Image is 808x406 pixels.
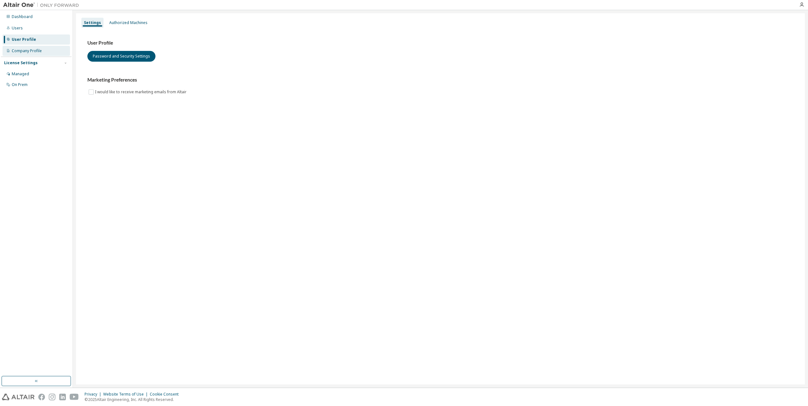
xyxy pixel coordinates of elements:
[87,40,793,46] h3: User Profile
[84,20,101,25] div: Settings
[85,397,182,402] p: © 2025 Altair Engineering, Inc. All Rights Reserved.
[87,77,793,83] h3: Marketing Preferences
[12,37,36,42] div: User Profile
[2,394,35,400] img: altair_logo.svg
[49,394,55,400] img: instagram.svg
[95,88,188,96] label: I would like to receive marketing emails from Altair
[12,82,28,87] div: On Prem
[12,48,42,53] div: Company Profile
[150,392,182,397] div: Cookie Consent
[70,394,79,400] img: youtube.svg
[103,392,150,397] div: Website Terms of Use
[85,392,103,397] div: Privacy
[38,394,45,400] img: facebook.svg
[3,2,82,8] img: Altair One
[12,71,29,77] div: Managed
[109,20,148,25] div: Authorized Machines
[12,14,33,19] div: Dashboard
[87,51,155,62] button: Password and Security Settings
[4,60,38,65] div: License Settings
[12,26,23,31] div: Users
[59,394,66,400] img: linkedin.svg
